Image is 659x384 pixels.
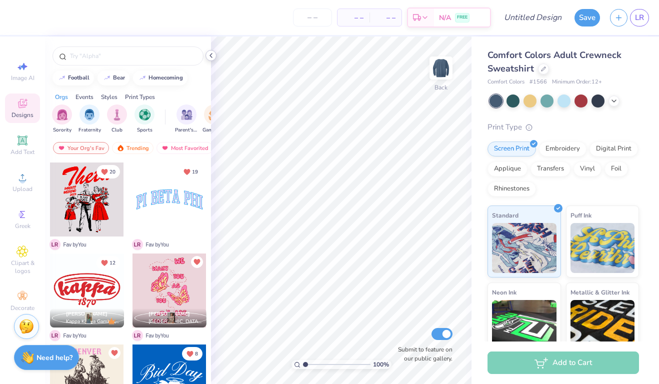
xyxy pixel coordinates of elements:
[181,109,192,120] img: Parent's Weekend Image
[202,126,225,134] span: Game Day
[492,223,556,273] img: Standard
[570,210,591,220] span: Puff Ink
[55,92,68,101] div: Orgs
[11,74,34,82] span: Image AI
[148,75,183,80] div: homecoming
[116,144,124,151] img: trending.gif
[439,12,451,23] span: N/A
[431,58,451,78] img: Back
[552,78,602,86] span: Minimum Order: 12 +
[11,111,33,119] span: Designs
[496,7,569,27] input: Untitled Design
[52,104,72,134] button: filter button
[434,83,447,92] div: Back
[175,104,198,134] div: filter for Parent's Weekend
[133,70,187,85] button: homecoming
[156,142,213,154] div: Most Favorited
[66,310,107,317] span: [PERSON_NAME]
[161,144,169,151] img: most_fav.gif
[487,161,527,176] div: Applique
[202,104,225,134] div: filter for Game Day
[36,353,72,362] strong: Need help?
[84,109,95,120] img: Fraternity Image
[57,144,65,151] img: most_fav.gif
[78,104,101,134] button: filter button
[182,347,202,360] button: Unlike
[52,70,94,85] button: football
[112,142,153,154] div: Trending
[630,9,649,26] a: LR
[148,318,202,325] span: [GEOGRAPHIC_DATA], [GEOGRAPHIC_DATA][US_STATE]-[US_STATE][GEOGRAPHIC_DATA]
[635,12,644,23] span: LR
[78,126,101,134] span: Fraternity
[132,330,143,341] span: L R
[530,161,570,176] div: Transfers
[179,165,202,178] button: Unlike
[146,241,169,248] span: Fav by You
[12,185,32,193] span: Upload
[343,12,363,23] span: – –
[111,109,122,120] img: Club Image
[63,241,86,248] span: Fav by You
[487,181,536,196] div: Rhinestones
[373,360,389,369] span: 100 %
[107,104,127,134] div: filter for Club
[68,75,89,80] div: football
[49,239,60,250] span: L R
[529,78,547,86] span: # 1566
[146,332,169,339] span: Fav by You
[487,78,524,86] span: Comfort Colors
[96,256,120,269] button: Unlike
[492,210,518,220] span: Standard
[392,345,452,363] label: Submit to feature on our public gallery.
[10,148,34,156] span: Add Text
[132,239,143,250] span: L R
[96,165,120,178] button: Unlike
[103,75,111,81] img: trend_line.gif
[10,304,34,312] span: Decorate
[69,51,197,61] input: Try "Alpha"
[570,300,635,350] img: Metallic & Glitter Ink
[56,109,68,120] img: Sorority Image
[49,330,60,341] span: L R
[138,75,146,81] img: trend_line.gif
[570,287,629,297] span: Metallic & Glitter Ink
[195,351,198,356] span: 8
[113,75,125,80] div: bear
[53,142,109,154] div: Your Org's Fav
[487,141,536,156] div: Screen Print
[108,347,120,359] button: Unlike
[457,14,467,21] span: FREE
[570,223,635,273] img: Puff Ink
[175,126,198,134] span: Parent's Weekend
[78,104,101,134] div: filter for Fraternity
[293,8,332,26] input: – –
[63,332,86,339] span: Fav by You
[573,161,601,176] div: Vinyl
[125,92,155,101] div: Print Types
[15,222,30,230] span: Greek
[191,256,203,268] button: Unlike
[111,126,122,134] span: Club
[107,104,127,134] button: filter button
[134,104,154,134] button: filter button
[109,260,115,265] span: 12
[202,104,225,134] button: filter button
[52,104,72,134] div: filter for Sorority
[139,109,150,120] img: Sports Image
[487,121,639,133] div: Print Type
[492,287,516,297] span: Neon Ink
[148,310,190,317] span: [PERSON_NAME]
[208,109,220,120] img: Game Day Image
[134,104,154,134] div: filter for Sports
[375,12,395,23] span: – –
[97,70,129,85] button: bear
[5,259,40,275] span: Clipart & logos
[539,141,586,156] div: Embroidery
[574,9,600,26] button: Save
[53,126,71,134] span: Sorority
[137,126,152,134] span: Sports
[589,141,638,156] div: Digital Print
[66,318,120,325] span: Kappa Kappa Gamma, [GEOGRAPHIC_DATA]
[101,92,117,101] div: Styles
